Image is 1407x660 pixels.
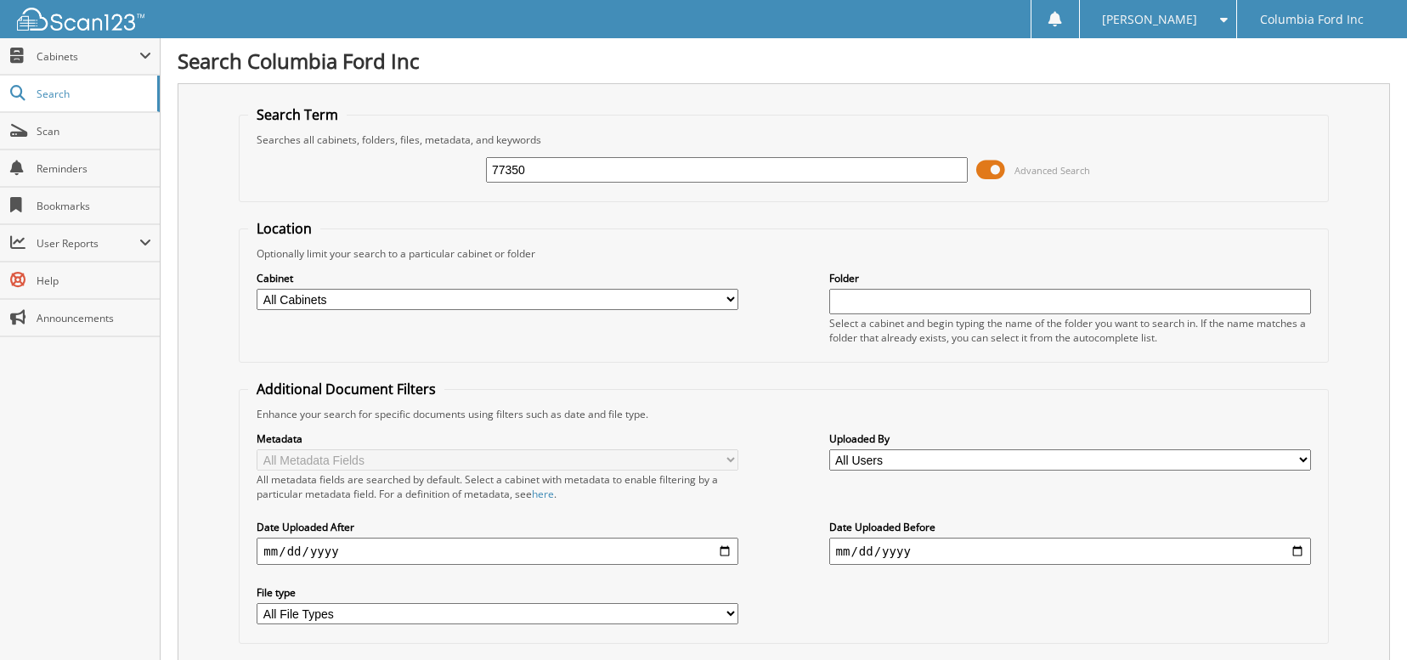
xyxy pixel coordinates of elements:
[37,87,149,101] span: Search
[1260,14,1364,25] span: Columbia Ford Inc
[37,161,151,176] span: Reminders
[829,520,1311,534] label: Date Uploaded Before
[248,380,444,398] legend: Additional Document Filters
[1014,164,1090,177] span: Advanced Search
[257,271,738,285] label: Cabinet
[257,472,738,501] div: All metadata fields are searched by default. Select a cabinet with metadata to enable filtering b...
[248,219,320,238] legend: Location
[178,47,1390,75] h1: Search Columbia Ford Inc
[248,105,347,124] legend: Search Term
[248,407,1319,421] div: Enhance your search for specific documents using filters such as date and file type.
[37,236,139,251] span: User Reports
[829,271,1311,285] label: Folder
[248,246,1319,261] div: Optionally limit your search to a particular cabinet or folder
[257,432,738,446] label: Metadata
[37,274,151,288] span: Help
[37,311,151,325] span: Announcements
[829,316,1311,345] div: Select a cabinet and begin typing the name of the folder you want to search in. If the name match...
[257,585,738,600] label: File type
[37,49,139,64] span: Cabinets
[37,124,151,138] span: Scan
[257,520,738,534] label: Date Uploaded After
[532,487,554,501] a: here
[829,538,1311,565] input: end
[257,538,738,565] input: start
[1102,14,1197,25] span: [PERSON_NAME]
[829,432,1311,446] label: Uploaded By
[37,199,151,213] span: Bookmarks
[17,8,144,31] img: scan123-logo-white.svg
[248,133,1319,147] div: Searches all cabinets, folders, files, metadata, and keywords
